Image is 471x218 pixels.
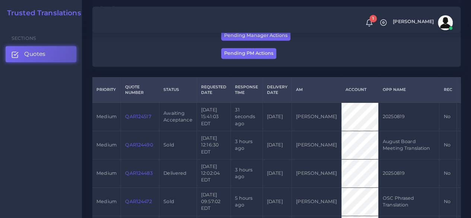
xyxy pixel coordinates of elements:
td: Awaiting Acceptance [159,102,197,131]
td: No [439,187,456,216]
a: Quotes [6,46,76,62]
td: [DATE] 15:41:03 EDT [197,102,230,131]
th: Account [341,77,378,102]
span: medium [96,199,117,204]
span: medium [96,170,117,176]
span: medium [96,114,117,119]
td: OSC Phrased Translation [378,187,439,216]
td: [DATE] [262,187,292,216]
td: 20250819 [378,159,439,187]
span: medium [96,142,117,148]
td: [DATE] 12:02:04 EDT [197,159,230,187]
th: AM [292,77,341,102]
td: [PERSON_NAME] [292,131,341,159]
span: Quotes [24,50,45,58]
td: Sold [159,131,197,159]
td: August Board Meeting Translation [378,131,439,159]
td: No [439,102,456,131]
td: [PERSON_NAME] [292,159,341,187]
th: Requested Date [197,77,230,102]
span: Sections [12,35,36,41]
a: QAR124517 [125,114,151,119]
td: 3 hours ago [231,159,262,187]
a: Trusted Translations [2,9,81,18]
button: Pending PM Actions [221,48,276,59]
img: avatar [438,15,453,30]
td: [DATE] [262,131,292,159]
a: [PERSON_NAME]avatar [389,15,455,30]
th: REC [439,77,456,102]
th: Response Time [231,77,262,102]
td: 5 hours ago [231,187,262,216]
td: No [439,159,456,187]
a: QAR124490 [125,142,153,148]
th: Quote Number [121,77,159,102]
span: 1 [369,15,377,22]
a: 1 [363,19,376,27]
a: QAR124472 [125,199,152,204]
td: [PERSON_NAME] [292,102,341,131]
td: Sold [159,187,197,216]
th: Opp Name [378,77,439,102]
th: Status [159,77,197,102]
td: No [439,131,456,159]
td: [PERSON_NAME] [292,187,341,216]
td: 31 seconds ago [231,102,262,131]
td: [DATE] [262,159,292,187]
span: [PERSON_NAME] [393,19,434,24]
td: [DATE] [262,102,292,131]
td: Delivered [159,159,197,187]
td: 3 hours ago [231,131,262,159]
td: 20250819 [378,102,439,131]
th: Priority [92,77,121,102]
th: Delivery Date [262,77,292,102]
a: QAR124483 [125,170,152,176]
td: [DATE] 09:57:02 EDT [197,187,230,216]
td: [DATE] 12:16:30 EDT [197,131,230,159]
